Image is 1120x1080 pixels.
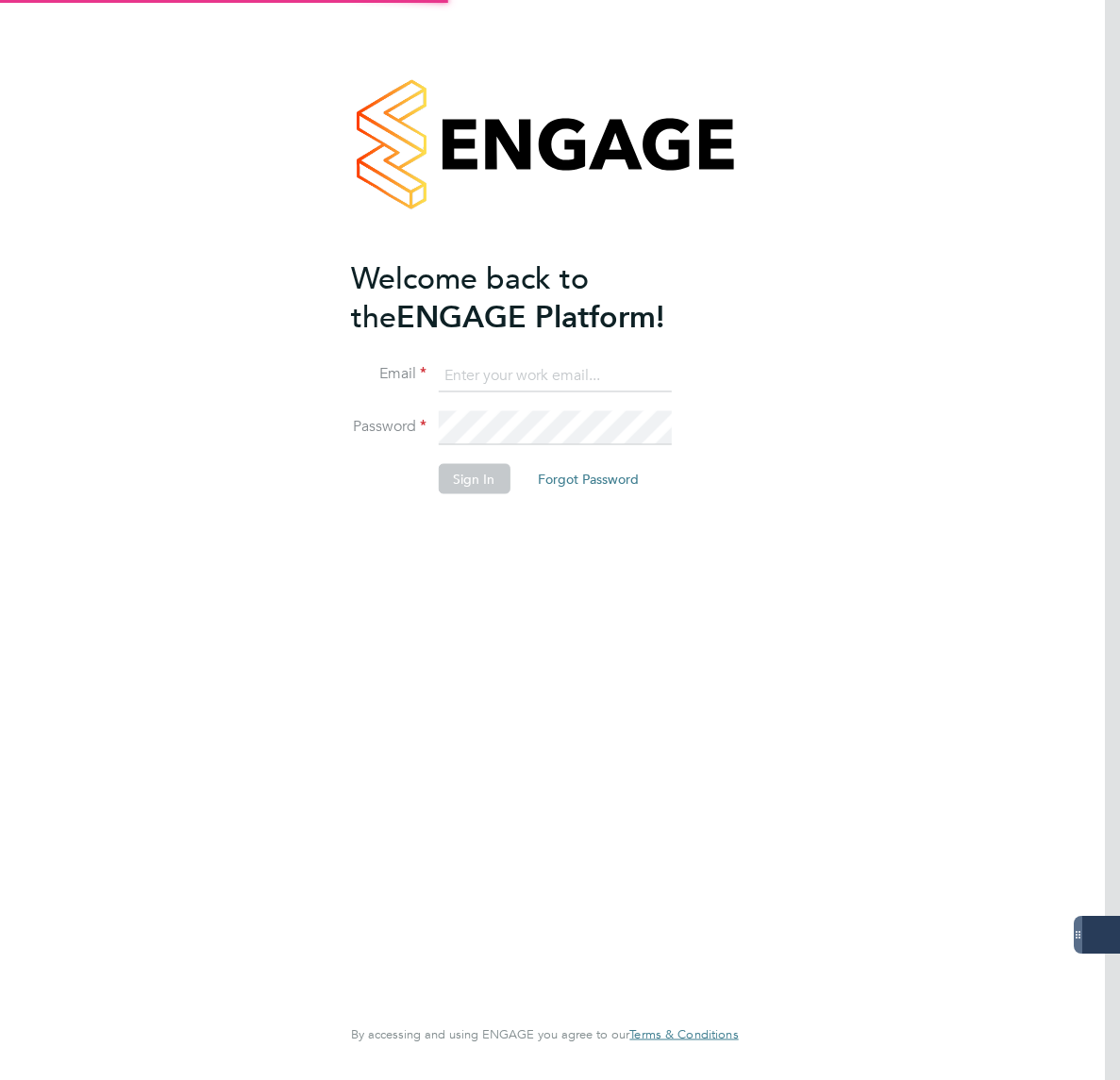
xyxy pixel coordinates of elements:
span: Terms & Conditions [629,1026,738,1042]
span: Welcome back to the [351,259,589,335]
input: Enter your work email... [438,358,671,392]
button: Forgot Password [523,464,654,494]
a: Terms & Conditions [629,1027,738,1042]
label: Password [351,417,426,437]
label: Email [351,364,426,384]
button: Sign In [438,464,510,494]
h2: ENGAGE Platform! [351,258,719,336]
span: By accessing and using ENGAGE you agree to our [351,1026,738,1042]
